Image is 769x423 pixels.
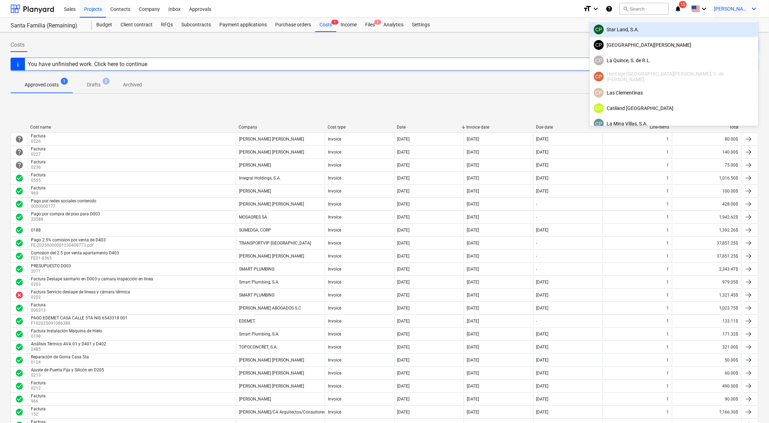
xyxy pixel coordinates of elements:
span: CP [595,58,602,63]
div: Claudia Perez [594,25,604,34]
span: CP [595,27,602,32]
div: Claudia Perez [594,40,604,50]
div: Las Clementinas [594,88,754,98]
div: Star Land, S.A. [594,25,754,34]
span: CP [595,42,602,48]
div: La Mina Villas, S.A. [594,119,754,129]
div: Claudia Perez [594,88,604,98]
iframe: Chat Widget [734,389,769,423]
span: CP [595,90,602,96]
div: Heritage [GEOGRAPHIC_DATA][PERSON_NAME], S. de [PERSON_NAME] [594,71,754,82]
div: Widget de chat [734,389,769,423]
div: Claudia Perez [594,119,604,129]
div: La Quince, S. de R.L. [594,56,754,65]
span: CP [595,74,602,79]
span: 1 [61,78,68,85]
div: Claudia Perez [594,72,604,82]
div: [GEOGRAPHIC_DATA][PERSON_NAME] [594,40,754,50]
span: CP [595,105,602,111]
span: CP [595,121,602,126]
div: Claudia Perez [594,56,604,65]
div: Claudia Perez [594,103,604,113]
div: Catiland [GEOGRAPHIC_DATA] [594,103,754,113]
